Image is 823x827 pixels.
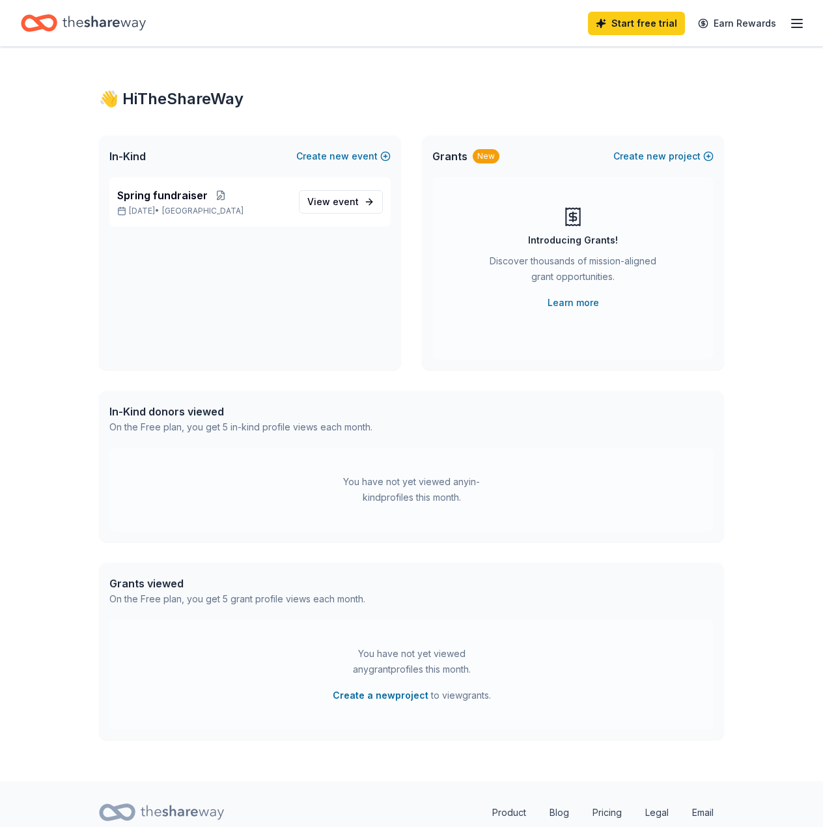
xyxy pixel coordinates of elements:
[109,591,365,607] div: On the Free plan, you get 5 grant profile views each month.
[613,148,714,164] button: Createnewproject
[333,688,491,703] span: to view grants .
[330,474,493,505] div: You have not yet viewed any in-kind profiles this month.
[647,148,666,164] span: new
[333,196,359,207] span: event
[109,404,372,419] div: In-Kind donors viewed
[162,206,244,216] span: [GEOGRAPHIC_DATA]
[484,253,662,290] div: Discover thousands of mission-aligned grant opportunities.
[109,419,372,435] div: On the Free plan, you get 5 in-kind profile views each month.
[99,89,724,109] div: 👋 Hi TheShareWay
[528,232,618,248] div: Introducing Grants!
[588,12,685,35] a: Start free trial
[109,148,146,164] span: In-Kind
[548,295,599,311] a: Learn more
[473,149,499,163] div: New
[329,148,349,164] span: new
[539,800,579,826] a: Blog
[482,800,724,826] nav: quick links
[296,148,391,164] button: Createnewevent
[117,188,208,203] span: Spring fundraiser
[690,12,784,35] a: Earn Rewards
[299,190,383,214] a: View event
[432,148,467,164] span: Grants
[330,646,493,677] div: You have not yet viewed any grant profiles this month.
[482,800,537,826] a: Product
[109,576,365,591] div: Grants viewed
[582,800,632,826] a: Pricing
[635,800,679,826] a: Legal
[682,800,724,826] a: Email
[333,688,428,703] button: Create a newproject
[117,206,288,216] p: [DATE] •
[21,8,146,38] a: Home
[307,194,359,210] span: View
